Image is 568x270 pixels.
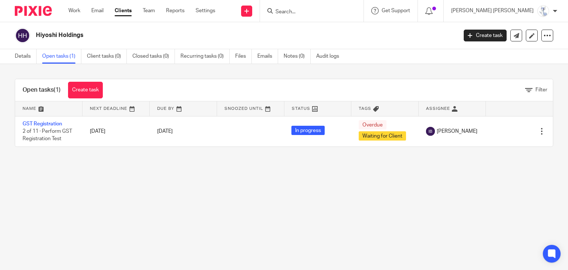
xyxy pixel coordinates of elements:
[54,87,61,93] span: (1)
[451,7,534,14] p: [PERSON_NAME] [PERSON_NAME]
[382,8,410,13] span: Get Support
[291,126,325,135] span: In progress
[359,120,386,129] span: Overdue
[23,121,62,126] a: GST Registration
[68,82,103,98] a: Create task
[23,129,72,142] span: 2 of 11 · Perform GST Registration Test
[15,49,37,64] a: Details
[91,7,104,14] a: Email
[15,6,52,16] img: Pixie
[235,49,252,64] a: Files
[180,49,230,64] a: Recurring tasks (0)
[36,31,369,39] h2: Hiyoshi Holdings
[143,7,155,14] a: Team
[316,49,345,64] a: Audit logs
[115,7,132,14] a: Clients
[82,116,150,146] td: [DATE]
[257,49,278,64] a: Emails
[23,86,61,94] h1: Open tasks
[42,49,81,64] a: Open tasks (1)
[166,7,185,14] a: Reports
[68,7,80,14] a: Work
[426,127,435,136] img: svg%3E
[535,87,547,92] span: Filter
[224,107,263,111] span: Snoozed Until
[275,9,341,16] input: Search
[284,49,311,64] a: Notes (0)
[196,7,215,14] a: Settings
[359,131,406,141] span: Waiting for Client
[437,128,477,135] span: [PERSON_NAME]
[132,49,175,64] a: Closed tasks (0)
[464,30,507,41] a: Create task
[537,5,549,17] img: images.jfif
[292,107,310,111] span: Status
[359,107,371,111] span: Tags
[87,49,127,64] a: Client tasks (0)
[157,129,173,134] span: [DATE]
[15,28,30,43] img: svg%3E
